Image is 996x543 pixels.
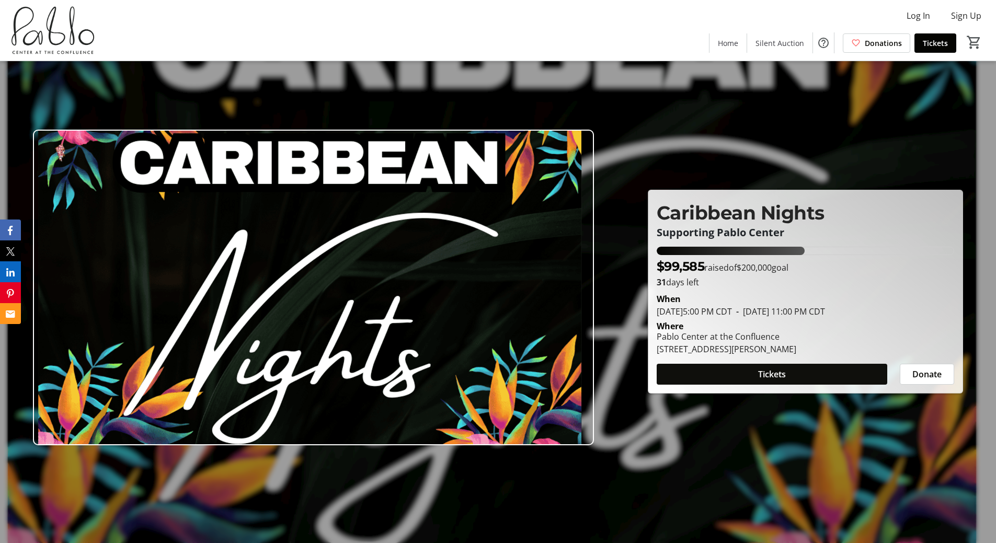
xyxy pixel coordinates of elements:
[912,368,942,380] span: Donate
[657,259,705,274] span: $99,585
[907,9,930,22] span: Log In
[657,322,683,330] div: Where
[755,38,804,49] span: Silent Auction
[900,364,954,385] button: Donate
[657,330,796,343] div: Pablo Center at the Confluence
[657,276,954,288] p: days left
[923,38,948,49] span: Tickets
[898,7,938,24] button: Log In
[747,33,812,53] a: Silent Auction
[843,33,910,53] a: Donations
[657,257,789,276] p: raised of goal
[732,306,743,317] span: -
[718,38,738,49] span: Home
[657,276,666,288] span: 31
[657,306,732,317] span: [DATE] 5:00 PM CDT
[813,32,834,53] button: Help
[914,33,956,53] a: Tickets
[657,247,954,255] div: 49.79288% of fundraising goal reached
[657,293,681,305] div: When
[943,7,990,24] button: Sign Up
[657,343,796,355] div: [STREET_ADDRESS][PERSON_NAME]
[865,38,902,49] span: Donations
[709,33,747,53] a: Home
[657,227,954,238] p: Supporting Pablo Center
[965,33,983,52] button: Cart
[33,130,594,445] img: Campaign CTA Media Photo
[657,364,887,385] button: Tickets
[951,9,981,22] span: Sign Up
[737,262,772,273] span: $200,000
[732,306,825,317] span: [DATE] 11:00 PM CDT
[6,4,99,56] img: Pablo Center's Logo
[657,201,825,224] span: Caribbean Nights
[758,368,786,380] span: Tickets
